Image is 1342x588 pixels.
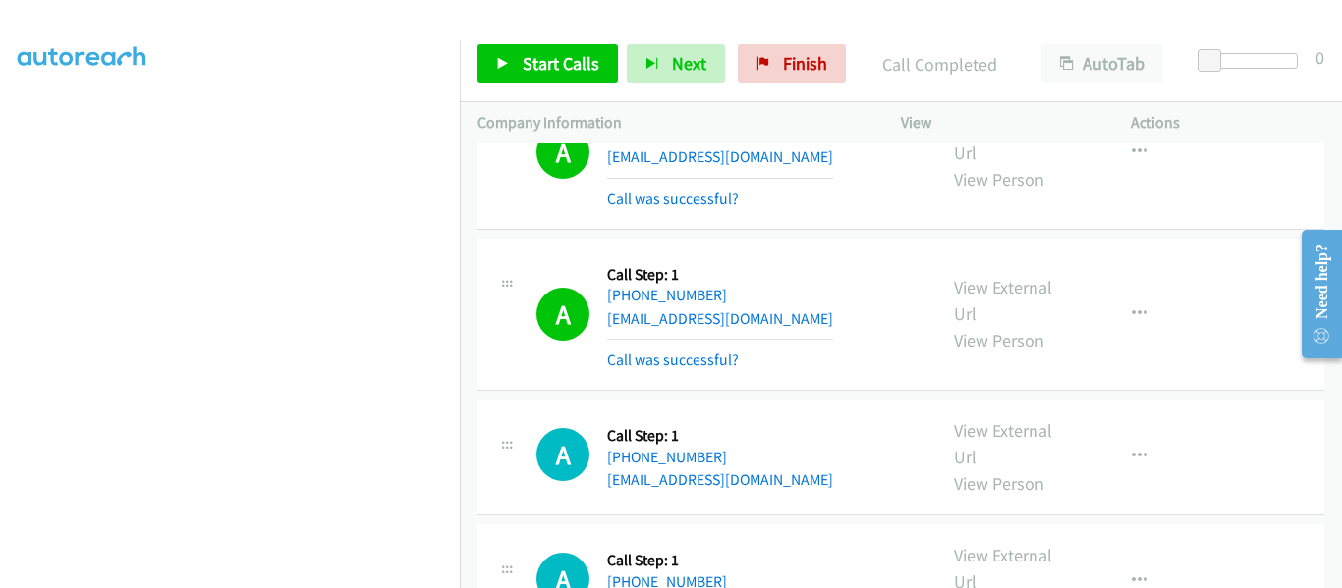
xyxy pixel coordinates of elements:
h5: Call Step: 1 [607,265,833,285]
h5: Call Step: 1 [607,551,833,570]
h1: A [536,428,589,481]
p: Company Information [477,111,866,134]
a: View Person [954,168,1044,190]
a: [EMAIL_ADDRESS][DOMAIN_NAME] [607,147,833,166]
a: [PHONE_NUMBER] [607,286,727,304]
a: Call was successful? [607,189,739,208]
div: Delay between calls (in seconds) [1207,53,1298,69]
a: [PHONE_NUMBER] [607,125,727,143]
span: Start Calls [523,52,599,75]
a: [PHONE_NUMBER] [607,448,727,466]
a: Call was successful? [607,350,739,369]
a: View Person [954,472,1044,495]
div: 0 [1315,44,1324,71]
a: View External Url [954,419,1052,468]
div: The call is yet to be attempted [536,428,589,481]
a: Start Calls [477,44,618,83]
p: Call Completed [872,51,1006,78]
span: Next [672,52,706,75]
span: Finish [783,52,827,75]
a: View External Url [954,276,1052,325]
button: AutoTab [1041,44,1163,83]
a: View Person [954,329,1044,351]
a: [EMAIL_ADDRESS][DOMAIN_NAME] [607,309,833,328]
a: [EMAIL_ADDRESS][DOMAIN_NAME] [607,470,833,489]
h1: A [536,126,589,179]
button: Next [627,44,725,83]
h5: Call Step: 1 [607,426,833,446]
iframe: Resource Center [1285,216,1342,372]
p: View [901,111,1095,134]
h1: A [536,288,589,341]
p: Actions [1131,111,1325,134]
a: Finish [738,44,846,83]
a: View External Url [954,115,1052,164]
